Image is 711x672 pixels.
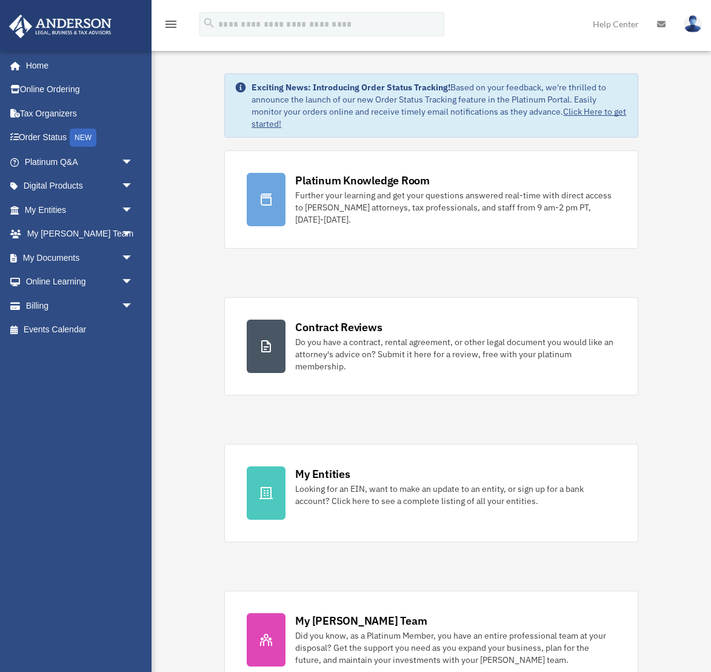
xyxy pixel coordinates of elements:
[295,189,615,226] div: Further your learning and get your questions answered real-time with direct access to [PERSON_NAM...
[8,174,152,198] a: Digital Productsarrow_drop_down
[121,174,145,199] span: arrow_drop_down
[121,150,145,175] span: arrow_drop_down
[164,21,178,32] a: menu
[8,294,152,318] a: Billingarrow_drop_down
[295,613,427,628] div: My [PERSON_NAME] Team
[8,126,152,150] a: Order StatusNEW
[252,82,450,93] strong: Exciting News: Introducing Order Status Tracking!
[121,198,145,223] span: arrow_drop_down
[8,150,152,174] a: Platinum Q&Aarrow_drop_down
[5,15,115,38] img: Anderson Advisors Platinum Portal
[8,53,145,78] a: Home
[224,150,638,249] a: Platinum Knowledge Room Further your learning and get your questions answered real-time with dire...
[70,129,96,147] div: NEW
[252,106,626,129] a: Click Here to get started!
[8,270,152,294] a: Online Learningarrow_drop_down
[252,81,627,130] div: Based on your feedback, we're thrilled to announce the launch of our new Order Status Tracking fe...
[684,15,702,33] img: User Pic
[224,444,638,542] a: My Entities Looking for an EIN, want to make an update to an entity, or sign up for a bank accoun...
[8,101,152,126] a: Tax Organizers
[121,246,145,270] span: arrow_drop_down
[121,222,145,247] span: arrow_drop_down
[295,320,382,335] div: Contract Reviews
[8,318,152,342] a: Events Calendar
[224,297,638,395] a: Contract Reviews Do you have a contract, rental agreement, or other legal document you would like...
[295,483,615,507] div: Looking for an EIN, want to make an update to an entity, or sign up for a bank account? Click her...
[164,17,178,32] i: menu
[8,222,152,246] a: My [PERSON_NAME] Teamarrow_drop_down
[121,294,145,318] span: arrow_drop_down
[295,630,615,666] div: Did you know, as a Platinum Member, you have an entire professional team at your disposal? Get th...
[8,198,152,222] a: My Entitiesarrow_drop_down
[121,270,145,295] span: arrow_drop_down
[295,336,615,372] div: Do you have a contract, rental agreement, or other legal document you would like an attorney's ad...
[8,246,152,270] a: My Documentsarrow_drop_down
[295,466,350,482] div: My Entities
[202,16,216,30] i: search
[295,173,430,188] div: Platinum Knowledge Room
[8,78,152,102] a: Online Ordering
